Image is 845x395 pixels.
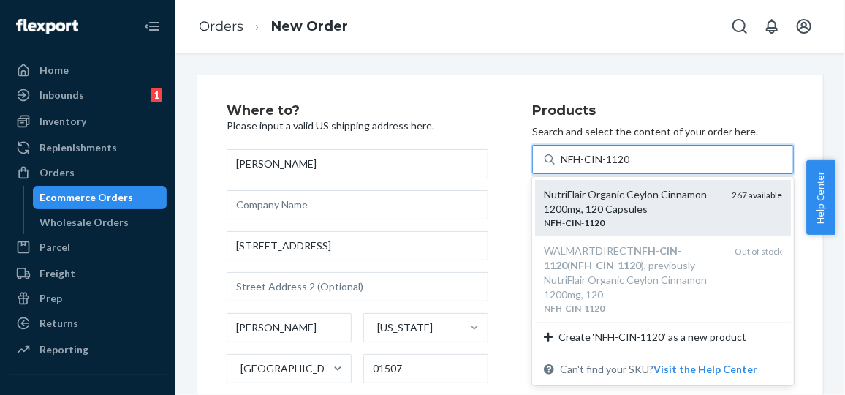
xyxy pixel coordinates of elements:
input: [GEOGRAPHIC_DATA] [239,361,240,376]
div: Returns [39,316,78,331]
a: Orders [9,161,167,184]
em: CIN [659,244,678,257]
a: Home [9,59,167,82]
div: Prep [39,291,62,306]
button: Help Center [806,160,835,235]
button: NutriFlair Organic Ceylon Cinnamon 1200mg, 120 CapsulesNFH-CIN-1120267 availableWALMARTDIRECTNFH-... [653,362,757,377]
div: Replenishments [39,140,117,155]
a: Prep [9,287,167,310]
em: CIN [596,259,614,271]
input: Street Address 2 (Optional) [227,272,488,301]
div: [GEOGRAPHIC_DATA] [240,361,332,376]
span: Create ‘NFH-CIN-1120’ as a new product [558,330,746,345]
input: ZIP Code [363,354,488,383]
a: New Order [271,18,348,34]
div: NutriFlair Organic Ceylon Cinnamon 1200mg, 120 Capsules [544,187,720,217]
em: 1120 [618,259,641,271]
div: Wholesale Orders [40,215,129,230]
em: 1120 [584,303,605,314]
h2: Where to? [227,104,488,118]
button: Close Navigation [137,12,167,41]
em: 1120 [584,217,605,228]
div: Inventory [39,114,86,129]
em: NFH [544,303,562,314]
span: Out of stock [735,246,782,257]
span: 267 available [732,189,782,200]
em: CIN [565,217,581,228]
a: Returns [9,312,167,335]
button: Open Search Box [725,12,754,41]
div: Reporting [39,342,88,357]
em: NFH [570,259,592,271]
input: Company Name [227,190,488,219]
div: WALMARTDIRECT - - ( - - ), previously NutriFlair Organic Ceylon Cinnamon 1200mg, 120 [544,244,723,302]
h2: Products [532,104,794,118]
em: NFH [634,244,656,257]
input: Street Address [227,231,488,260]
a: Wholesale Orders [33,211,167,234]
em: NFH [544,217,562,228]
button: Open account menu [789,12,819,41]
div: - - [544,302,723,315]
a: Inbounds1 [9,83,167,107]
a: Reporting [9,338,167,361]
img: Flexport logo [16,19,78,34]
p: Search and select the content of your order here. [532,124,794,139]
input: First & Last Name [227,149,488,178]
a: Parcel [9,236,167,259]
input: NutriFlair Organic Ceylon Cinnamon 1200mg, 120 CapsulesNFH-CIN-1120267 availableWALMARTDIRECTNFH-... [561,152,632,167]
a: Orders [199,18,243,34]
div: Ecommerce Orders [40,190,134,205]
div: Orders [39,165,75,180]
input: [US_STATE] [376,320,377,335]
div: Freight [39,266,75,281]
div: Home [39,63,69,78]
a: Replenishments [9,136,167,159]
button: Open notifications [757,12,787,41]
input: City [227,313,352,342]
em: 1120 [544,259,567,271]
a: Freight [9,262,167,285]
a: Ecommerce Orders [33,186,167,209]
span: Can't find your SKU? [560,362,757,377]
ol: breadcrumbs [187,5,360,48]
p: Please input a valid US shipping address here. [227,118,488,133]
div: Inbounds [39,88,84,102]
div: [US_STATE] [377,320,433,335]
a: Inventory [9,110,167,133]
div: - - [544,217,720,229]
em: CIN [565,303,581,314]
div: Parcel [39,240,70,255]
div: 1 [151,88,162,102]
